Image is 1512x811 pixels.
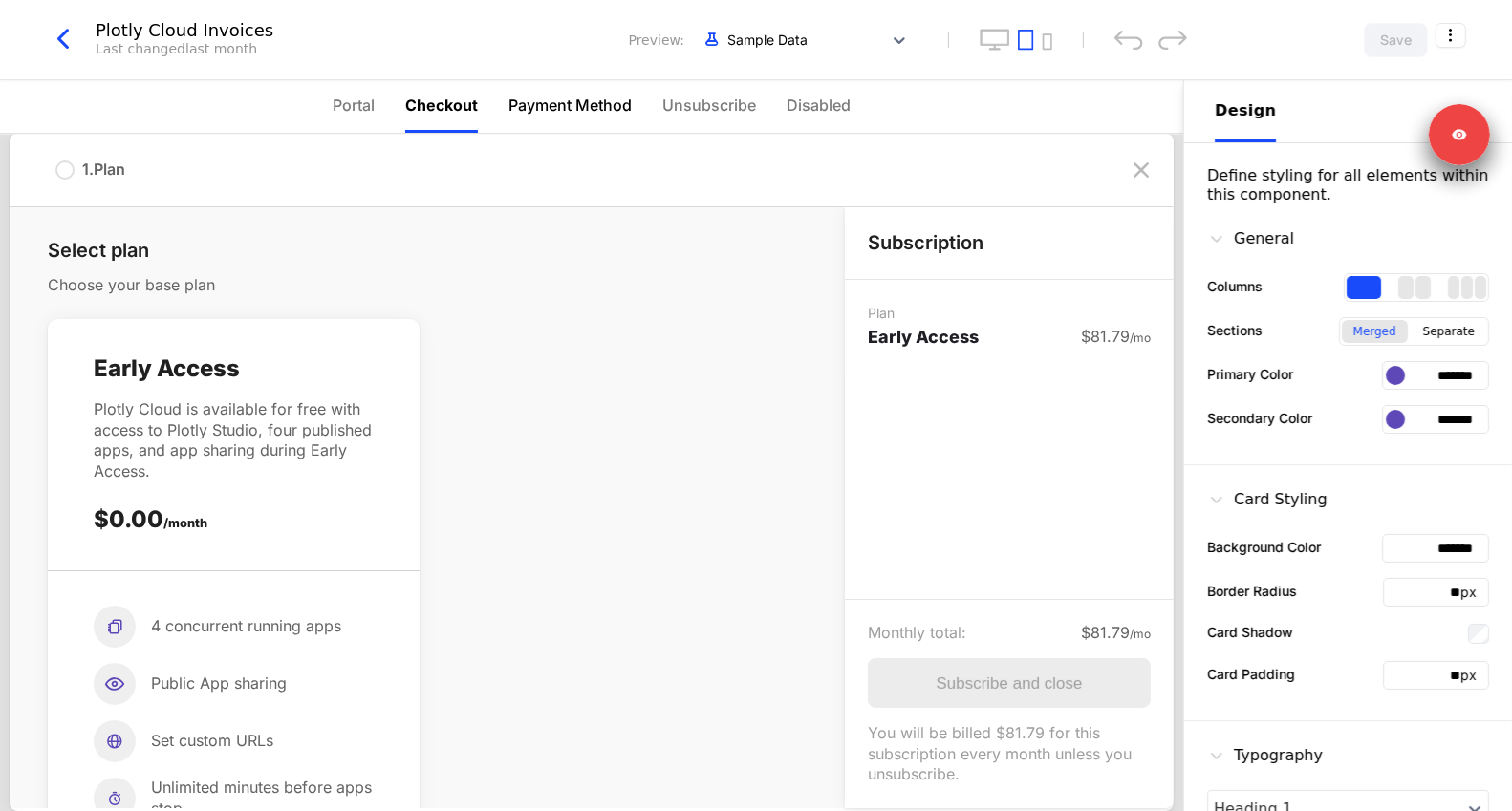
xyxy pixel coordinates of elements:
div: 1 columns [1347,276,1381,299]
span: Plotly Cloud is available for free with access to Plotly Studio, four published apps, and app sha... [94,399,372,480]
label: Sections [1207,320,1263,340]
label: Primary Color [1207,364,1293,384]
button: tablet [1018,29,1034,51]
button: desktop [980,29,1010,51]
button: mobile [1042,33,1052,51]
label: Card Padding [1207,664,1295,684]
div: Design [1215,99,1276,122]
label: Border Radius [1207,581,1297,601]
span: Early Access [94,354,240,382]
span: Disabled [787,94,851,117]
label: Secondary Color [1207,408,1312,428]
span: Checkout [405,94,478,117]
span: Early Access [868,327,979,347]
div: Plotly Cloud Invoices [96,22,273,39]
button: Select action [1436,23,1466,48]
span: Payment Method [508,94,632,117]
label: Columns [1207,276,1263,296]
div: Merged [1342,320,1408,343]
p: Choose your base plan [48,275,215,296]
span: Preview: [629,31,684,50]
div: px [1460,666,1488,685]
h3: Select plan [48,238,215,264]
div: 3 columns [1448,276,1486,299]
div: Separate [1412,320,1486,343]
button: Save [1364,23,1428,57]
label: Card Shadow [1207,622,1293,642]
span: Plan [868,305,895,321]
div: Last changed last month [96,39,257,58]
div: Card Styling [1207,488,1328,511]
h3: Subscription [868,230,983,256]
div: 2 columns [1398,276,1431,299]
div: General [1207,227,1294,250]
span: Portal [333,94,375,117]
label: Background Color [1207,537,1321,557]
span: Unsubscribe [662,94,756,117]
div: Define styling for all elements within this component. [1207,166,1489,204]
div: px [1460,583,1488,602]
div: redo [1158,30,1187,50]
div: undo [1114,30,1143,50]
span: / month [163,516,207,530]
div: Typography [1207,744,1323,767]
div: Choose Sub Page [1215,80,1481,142]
